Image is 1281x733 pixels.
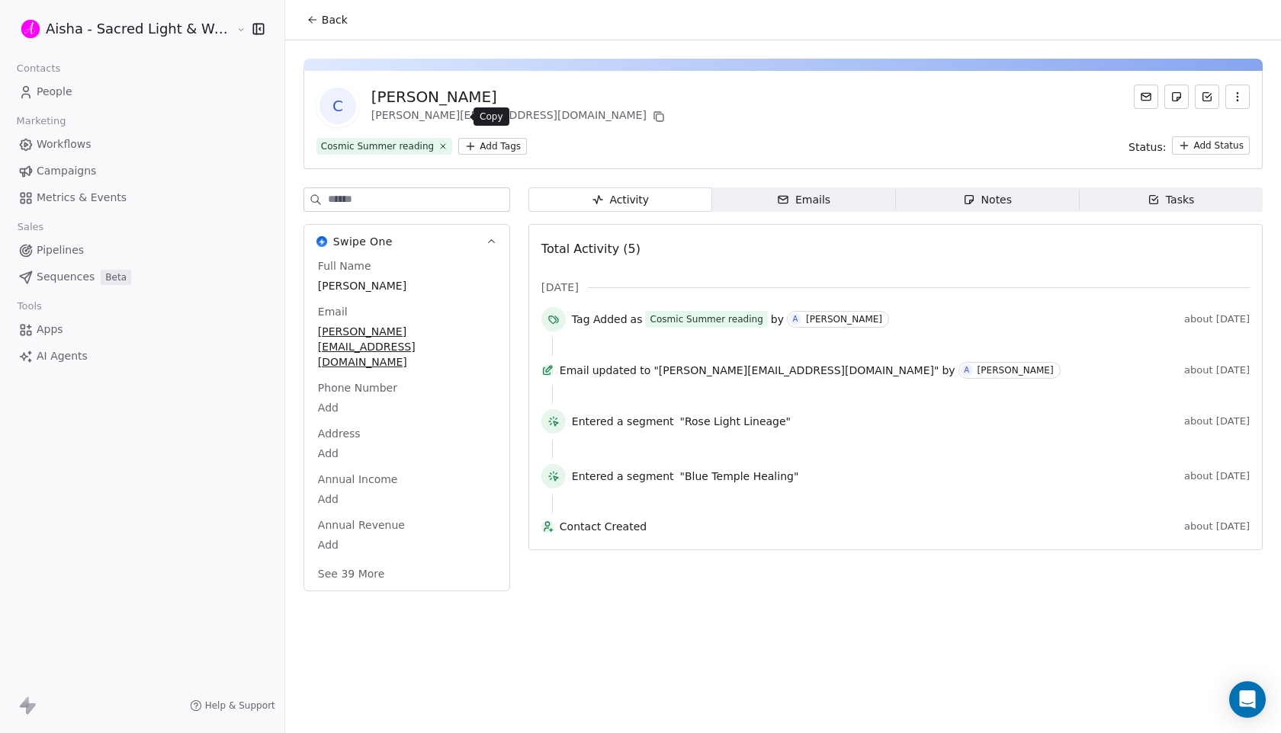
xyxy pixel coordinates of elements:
span: Annual Revenue [315,517,408,533]
div: Cosmic Summer reading [321,139,434,153]
button: See 39 More [309,560,394,587]
span: Annual Income [315,472,401,487]
button: Swipe OneSwipe One [304,225,509,258]
span: People [37,84,72,100]
span: Contact Created [560,519,1178,534]
button: Aisha - Sacred Light & Water Priestess [18,16,226,42]
span: Add [318,491,496,507]
span: about [DATE] [1184,470,1250,482]
span: by [771,312,784,327]
span: Aisha - Sacred Light & Water Priestess [46,19,233,39]
span: about [DATE] [1184,520,1250,533]
span: by [942,363,955,378]
span: Address [315,426,364,441]
p: Copy [480,110,503,123]
span: Tools [11,295,48,318]
a: Metrics & Events [12,185,272,210]
span: Beta [101,270,131,285]
span: [PERSON_NAME] [318,278,496,293]
span: Email [315,304,351,319]
span: Full Name [315,258,374,274]
span: "Blue Temple Healing" [680,469,799,484]
span: Workflows [37,136,91,152]
a: Workflows [12,132,272,157]
div: [PERSON_NAME][EMAIL_ADDRESS][DOMAIN_NAME] [371,107,668,126]
span: Marketing [10,110,72,133]
span: Tag Added [572,312,628,327]
span: Status: [1128,139,1166,155]
span: as [631,312,643,327]
div: Notes [963,192,1012,208]
a: SequencesBeta [12,264,272,290]
div: Emails [777,192,830,208]
span: Help & Support [205,699,275,712]
span: Back [322,12,348,27]
span: about [DATE] [1184,364,1250,376]
span: C [319,88,356,124]
span: about [DATE] [1184,415,1250,427]
span: Pipelines [37,242,84,258]
span: Add [318,400,496,415]
span: Add [318,537,496,552]
div: [PERSON_NAME] [806,314,882,325]
a: Pipelines [12,238,272,263]
span: Sequences [37,269,95,285]
span: Email [560,363,589,378]
span: Swipe One [333,234,393,249]
span: Campaigns [37,163,96,179]
span: AI Agents [37,348,88,364]
span: Total Activity (5) [541,242,640,256]
a: People [12,79,272,104]
span: "Rose Light Lineage" [680,414,791,429]
div: Swipe OneSwipe One [304,258,509,591]
button: Back [297,6,357,34]
a: AI Agents [12,344,272,369]
span: Entered a segment [572,414,674,429]
div: Tasks [1148,192,1195,208]
span: Entered a segment [572,469,674,484]
span: updated to [592,363,651,378]
div: A [793,313,798,325]
div: Cosmic Summer reading [650,312,762,326]
button: Add Tags [458,138,527,155]
span: [DATE] [541,280,579,295]
a: Apps [12,317,272,342]
span: Contacts [10,57,67,80]
span: Apps [37,322,63,338]
div: Open Intercom Messenger [1229,681,1266,718]
span: Phone Number [315,380,400,395]
a: Help & Support [190,699,275,712]
img: Swipe One [316,236,327,247]
span: Sales [11,216,50,238]
img: Logo%20Aisha%202%20(1).png [21,20,40,38]
span: Add [318,446,496,461]
button: Add Status [1172,136,1250,155]
span: [PERSON_NAME][EMAIL_ADDRESS][DOMAIN_NAME] [318,324,496,370]
div: [PERSON_NAME] [978,365,1054,376]
span: about [DATE] [1184,313,1250,325]
span: Metrics & Events [37,190,127,206]
a: Campaigns [12,158,272,184]
span: "[PERSON_NAME][EMAIL_ADDRESS][DOMAIN_NAME]" [653,363,939,378]
div: [PERSON_NAME] [371,86,668,107]
div: A [964,364,969,376]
